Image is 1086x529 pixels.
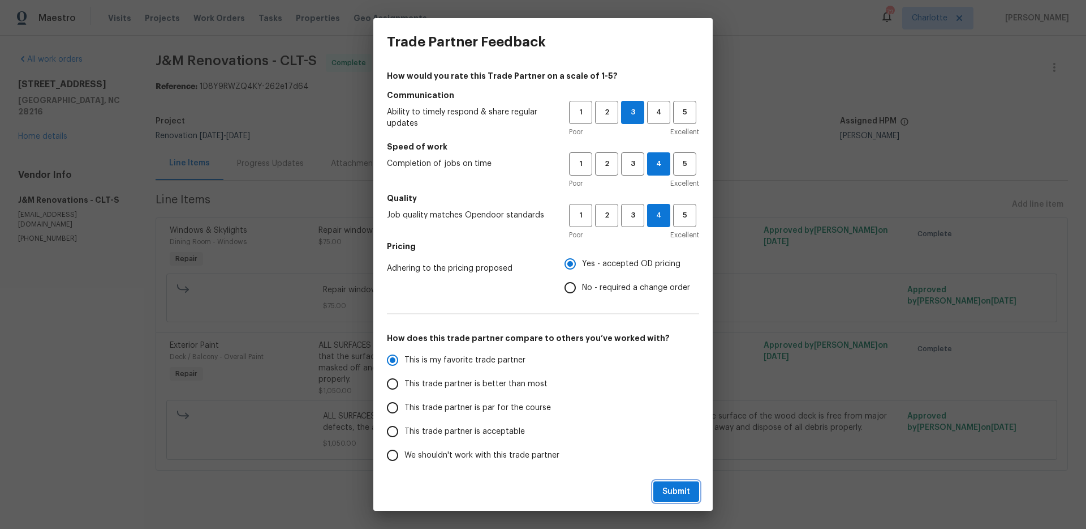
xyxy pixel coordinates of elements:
[621,101,644,124] button: 3
[595,152,618,176] button: 2
[621,152,644,176] button: 3
[673,101,696,124] button: 5
[569,204,592,227] button: 1
[387,106,551,129] span: Ability to timely respond & share regular updates
[622,209,643,222] span: 3
[670,229,699,241] span: Excellent
[564,252,699,300] div: Pricing
[404,450,559,462] span: We shouldn't work with this trade partner
[569,229,583,241] span: Poor
[387,141,699,152] h5: Speed of work
[404,426,525,438] span: This trade partner is acceptable
[595,204,618,227] button: 2
[570,209,591,222] span: 1
[621,204,644,227] button: 3
[404,402,551,414] span: This trade partner is par for the course
[648,157,670,170] span: 4
[387,34,546,50] h3: Trade Partner Feedback
[387,332,699,344] h5: How does this trade partner compare to others you’ve worked with?
[674,209,695,222] span: 5
[596,106,617,119] span: 2
[674,106,695,119] span: 5
[404,378,548,390] span: This trade partner is better than most
[622,106,644,119] span: 3
[387,70,699,82] h4: How would you rate this Trade Partner on a scale of 1-5?
[648,209,670,222] span: 4
[569,126,583,138] span: Poor
[570,106,591,119] span: 1
[647,101,670,124] button: 4
[596,209,617,222] span: 2
[387,89,699,101] h5: Communication
[647,152,670,176] button: 4
[582,282,690,294] span: No - required a change order
[662,485,690,499] span: Submit
[387,210,551,221] span: Job quality matches Opendoor standards
[387,241,699,252] h5: Pricing
[653,481,699,502] button: Submit
[569,178,583,189] span: Poor
[647,204,670,227] button: 4
[570,157,591,170] span: 1
[404,355,525,366] span: This is my favorite trade partner
[674,157,695,170] span: 5
[387,263,546,274] span: Adhering to the pricing proposed
[595,101,618,124] button: 2
[670,126,699,138] span: Excellent
[648,106,669,119] span: 4
[387,193,699,204] h5: Quality
[673,204,696,227] button: 5
[387,348,699,467] div: How does this trade partner compare to others you’ve worked with?
[582,258,680,270] span: Yes - accepted OD pricing
[673,152,696,176] button: 5
[569,101,592,124] button: 1
[387,158,551,169] span: Completion of jobs on time
[596,157,617,170] span: 2
[622,157,643,170] span: 3
[569,152,592,176] button: 1
[670,178,699,189] span: Excellent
